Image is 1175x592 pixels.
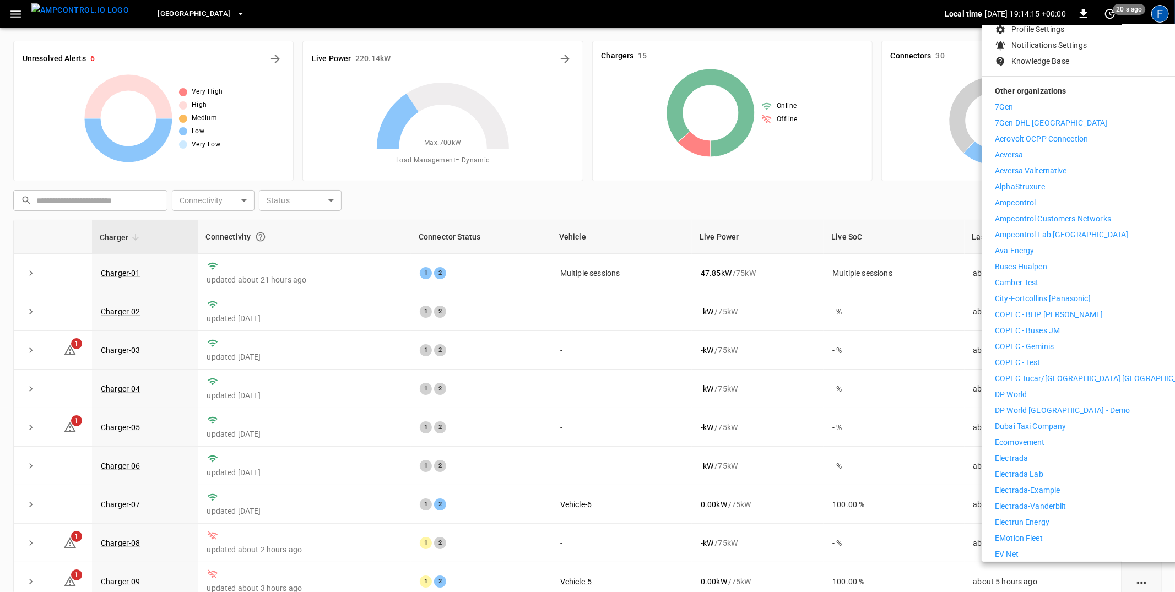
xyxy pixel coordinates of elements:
[995,133,1088,145] p: Aerovolt OCPP Connection
[995,357,1041,368] p: COPEC - Test
[995,325,1060,336] p: COPEC - Buses JM
[1011,24,1064,35] p: Profile Settings
[995,213,1111,225] p: Ampcontrol Customers Networks
[995,181,1045,193] p: AlphaStruxure
[995,453,1028,464] p: Electrada
[995,117,1107,129] p: 7Gen DHL [GEOGRAPHIC_DATA]
[995,165,1067,177] p: Aeversa Valternative
[995,405,1130,416] p: DP World [GEOGRAPHIC_DATA] - Demo
[995,101,1014,113] p: 7Gen
[995,293,1091,305] p: City-Fortcollins [Panasonic]
[1011,40,1087,51] p: Notifications Settings
[1011,56,1069,67] p: Knowledge Base
[995,197,1036,209] p: Ampcontrol
[995,277,1038,289] p: Camber Test
[995,501,1066,512] p: Electrada-Vanderbilt
[995,341,1054,352] p: COPEC - Geminis
[995,469,1043,480] p: Electrada Lab
[995,421,1066,432] p: Dubai Taxi Company
[995,229,1128,241] p: Ampcontrol Lab [GEOGRAPHIC_DATA]
[995,517,1049,528] p: Electrun Energy
[995,309,1103,321] p: COPEC - BHP [PERSON_NAME]
[995,437,1044,448] p: ecomovement
[995,485,1060,496] p: Electrada-Example
[995,261,1047,273] p: Buses Hualpen
[995,389,1027,400] p: DP World
[995,245,1034,257] p: Ava Energy
[995,533,1043,544] p: eMotion Fleet
[995,548,1019,560] p: EV Net
[995,149,1023,161] p: Aeversa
